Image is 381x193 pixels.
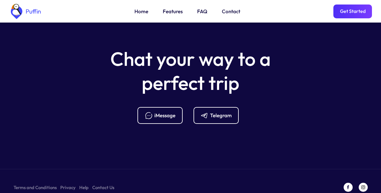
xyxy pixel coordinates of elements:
[163,8,183,15] a: Features
[194,107,244,124] a: Telegram
[333,5,372,18] a: Get Started
[92,184,114,191] a: Contact Us
[100,47,281,95] h5: Chat your way to a perfect trip
[154,112,175,119] div: iMessage
[60,184,76,191] a: Privacy
[222,8,240,15] a: Contact
[24,8,41,14] div: Puffin
[210,112,232,119] div: Telegram
[137,107,187,124] a: iMessage
[134,8,148,15] a: Home
[79,184,89,191] a: Help
[197,8,207,15] a: FAQ
[9,4,41,19] a: home
[14,184,57,191] a: Terms and Conditions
